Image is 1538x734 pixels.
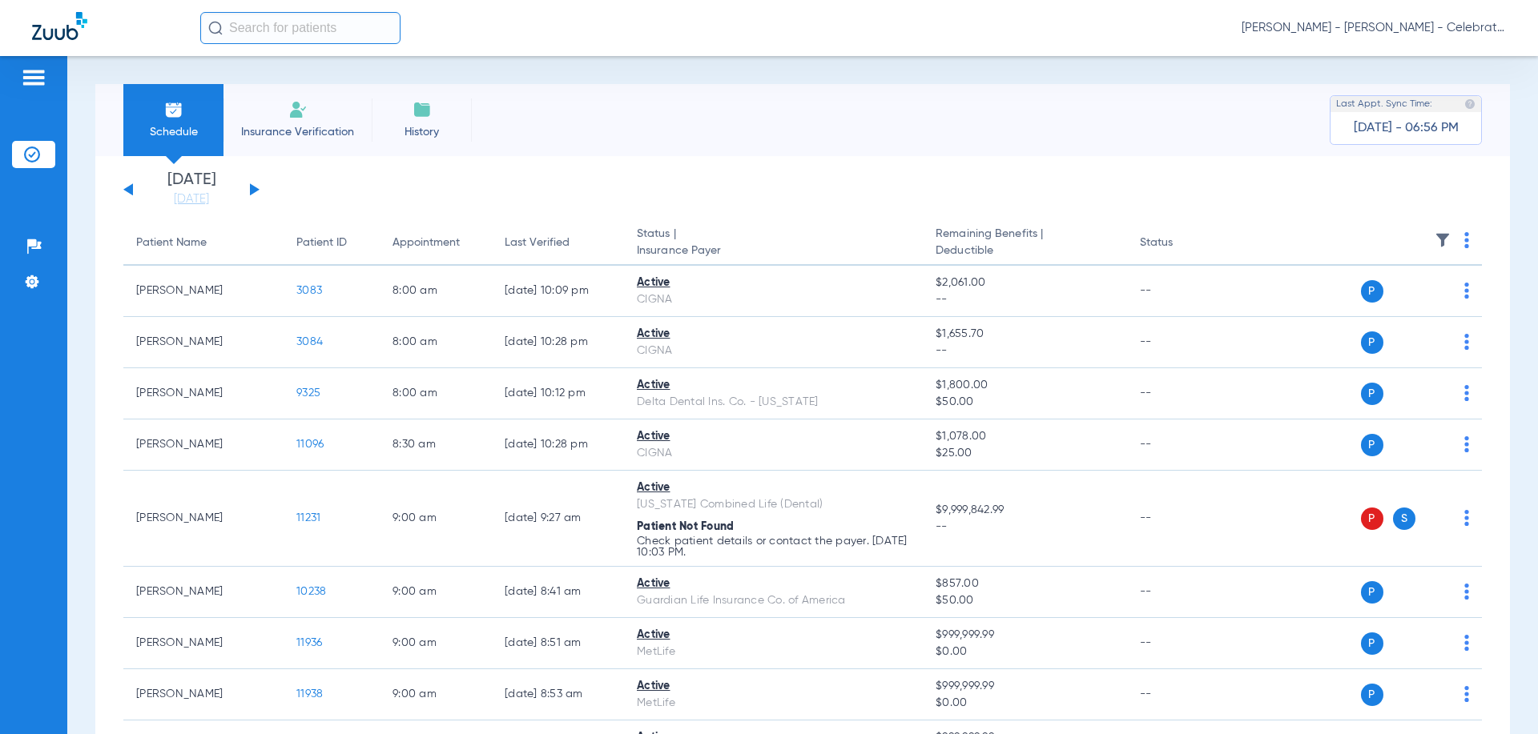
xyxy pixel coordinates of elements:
span: Last Appt. Sync Time: [1336,96,1432,112]
div: CIGNA [637,291,910,308]
th: Status [1127,221,1235,266]
td: [PERSON_NAME] [123,266,284,317]
td: -- [1127,419,1235,471]
td: [DATE] 8:51 AM [492,618,624,669]
span: 11096 [296,439,324,450]
td: 8:00 AM [380,266,492,317]
span: $0.00 [936,695,1113,712]
div: Active [637,479,910,496]
div: Appointment [393,235,479,251]
span: $2,061.00 [936,275,1113,291]
td: [PERSON_NAME] [123,669,284,720]
span: S [1393,507,1415,530]
img: Schedule [164,100,183,119]
td: -- [1127,471,1235,567]
div: MetLife [637,644,910,660]
span: $0.00 [936,644,1113,660]
span: 11938 [296,688,323,700]
input: Search for patients [200,12,401,44]
img: group-dot-blue.svg [1464,686,1469,702]
span: P [1361,383,1383,405]
td: 8:00 AM [380,317,492,368]
div: Patient ID [296,235,367,251]
img: filter.svg [1435,232,1451,248]
td: [PERSON_NAME] [123,419,284,471]
span: Insurance Verification [236,124,360,140]
td: [PERSON_NAME] [123,368,284,419]
span: $50.00 [936,394,1113,411]
span: -- [936,291,1113,308]
img: group-dot-blue.svg [1464,584,1469,600]
img: hamburger-icon [21,68,46,87]
td: [PERSON_NAME] [123,471,284,567]
span: -- [936,343,1113,359]
span: -- [936,519,1113,535]
div: Last Verified [505,235,611,251]
img: group-dot-blue.svg [1464,334,1469,350]
div: Active [637,326,910,343]
div: CIGNA [637,445,910,462]
span: Patient Not Found [637,521,734,532]
td: 9:00 AM [380,618,492,669]
span: $1,800.00 [936,377,1113,394]
span: 3084 [296,336,323,347]
div: Active [637,377,910,394]
td: -- [1127,618,1235,669]
span: 3083 [296,285,322,296]
span: 11936 [296,637,322,648]
div: Active [637,678,910,695]
td: [DATE] 10:12 PM [492,368,624,419]
td: [DATE] 10:28 PM [492,419,624,471]
p: Check patient details or contact the payer. [DATE] 10:03 PM. [637,535,910,558]
td: [DATE] 8:53 AM [492,669,624,720]
td: -- [1127,669,1235,720]
td: -- [1127,567,1235,618]
span: History [384,124,460,140]
span: P [1361,632,1383,655]
td: [DATE] 8:41 AM [492,567,624,618]
span: Insurance Payer [637,243,910,259]
div: Guardian Life Insurance Co. of America [637,592,910,609]
td: 9:00 AM [380,669,492,720]
span: $9,999,842.99 [936,502,1113,519]
td: [DATE] 10:09 PM [492,266,624,317]
div: Appointment [393,235,460,251]
span: P [1361,684,1383,706]
div: [US_STATE] Combined Life (Dental) [637,496,910,513]
span: 11231 [296,512,320,523]
img: History [413,100,432,119]
div: Delta Dental Ins. Co. - [US_STATE] [637,394,910,411]
span: P [1361,507,1383,530]
img: group-dot-blue.svg [1464,385,1469,401]
td: [PERSON_NAME] [123,618,284,669]
span: Deductible [936,243,1113,259]
span: P [1361,434,1383,456]
span: $999,999.99 [936,627,1113,644]
th: Remaining Benefits | [923,221,1126,266]
img: group-dot-blue.svg [1464,510,1469,526]
div: Patient Name [136,235,271,251]
div: Active [637,275,910,291]
img: last sync help info [1464,98,1476,110]
span: $50.00 [936,592,1113,609]
td: 9:00 AM [380,471,492,567]
div: Active [637,627,910,644]
img: Search Icon [208,21,223,35]
span: 10238 [296,586,326,597]
div: Patient Name [136,235,207,251]
td: 8:00 AM [380,368,492,419]
td: -- [1127,266,1235,317]
img: group-dot-blue.svg [1464,283,1469,299]
span: P [1361,331,1383,354]
img: Zuub Logo [32,12,87,40]
span: P [1361,280,1383,303]
span: [DATE] - 06:56 PM [1354,120,1459,136]
span: [PERSON_NAME] - [PERSON_NAME] - Celebration Pediatric Dentistry [1242,20,1506,36]
td: -- [1127,317,1235,368]
div: Last Verified [505,235,570,251]
a: [DATE] [143,191,240,207]
img: group-dot-blue.svg [1464,436,1469,452]
span: $1,078.00 [936,428,1113,445]
img: group-dot-blue.svg [1464,232,1469,248]
div: MetLife [637,695,910,712]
